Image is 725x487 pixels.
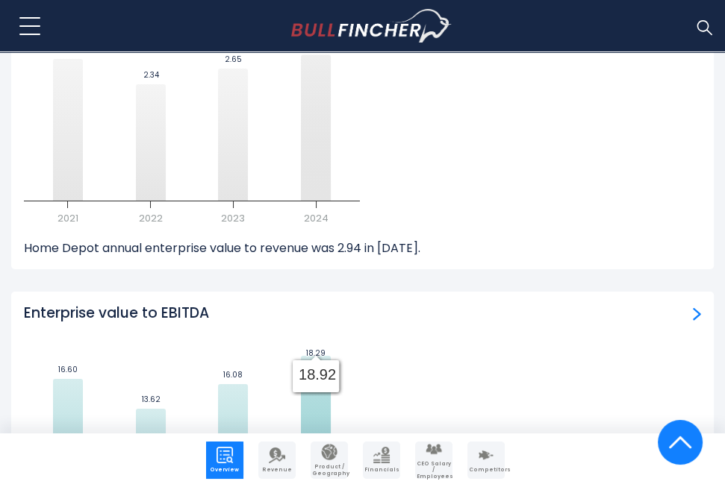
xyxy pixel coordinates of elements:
img: bullfincher logo [291,9,452,43]
a: Company Competitors [467,442,505,479]
a: Company Financials [363,442,400,479]
span: CEO Salary / Employees [417,461,451,480]
text: 16.60 [58,364,78,375]
span: Competitors [469,467,503,473]
text: 13.62 [142,394,161,405]
text: 2024 [304,211,329,225]
text: 2022 [139,211,163,225]
a: Enterprise value to EBITDA [693,304,701,321]
span: Overview [208,467,242,473]
a: Go to homepage [291,9,452,43]
text: 2023 [221,211,245,225]
text: 16.08 [223,369,243,380]
a: Company Product/Geography [311,442,348,479]
span: Revenue [260,467,294,473]
span: Financials [364,467,399,473]
p: Home Depot annual enterprise value to revenue was 2.94 in [DATE]. [24,240,701,257]
span: Product / Geography [312,464,346,477]
a: Company Employees [415,442,452,479]
text: 2.34 [143,69,159,81]
text: 18.29 [306,348,326,359]
a: Company Revenue [258,442,296,479]
a: Company Overview [206,442,243,479]
text: 2.65 [225,54,242,65]
h3: Enterprise value to EBITDA [24,304,209,323]
text: 2021 [57,211,78,225]
text: 18.92 [306,359,326,370]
